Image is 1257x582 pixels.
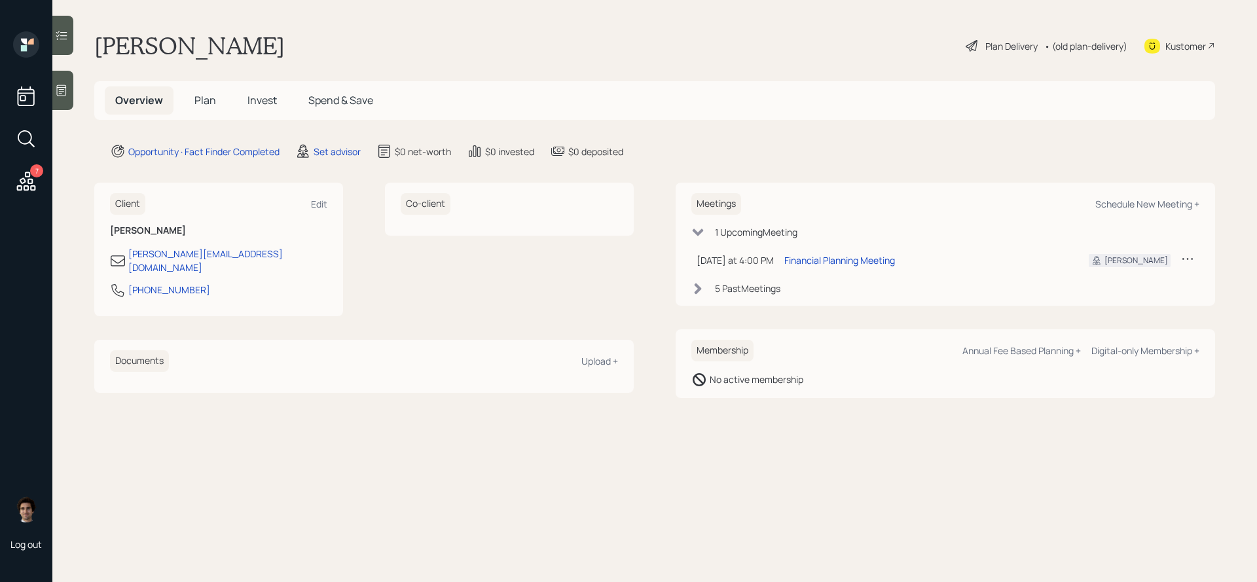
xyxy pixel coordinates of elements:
span: Overview [115,93,163,107]
h1: [PERSON_NAME] [94,31,285,60]
span: Invest [247,93,277,107]
div: Schedule New Meeting + [1095,198,1199,210]
div: Digital-only Membership + [1091,344,1199,357]
div: No active membership [710,373,803,386]
h6: Membership [691,340,754,361]
div: [PERSON_NAME] [1104,255,1168,266]
div: • (old plan-delivery) [1044,39,1127,53]
img: harrison-schaefer-headshot-2.png [13,496,39,522]
div: $0 invested [485,145,534,158]
div: Log out [10,538,42,551]
span: Spend & Save [308,93,373,107]
h6: [PERSON_NAME] [110,225,327,236]
div: Kustomer [1165,39,1206,53]
h6: Client [110,193,145,215]
div: Upload + [581,355,618,367]
div: 1 Upcoming Meeting [715,225,797,239]
div: $0 deposited [568,145,623,158]
div: 5 Past Meeting s [715,282,780,295]
h6: Meetings [691,193,741,215]
div: Opportunity · Fact Finder Completed [128,145,280,158]
h6: Documents [110,350,169,372]
div: [PERSON_NAME][EMAIL_ADDRESS][DOMAIN_NAME] [128,247,327,274]
div: Financial Planning Meeting [784,253,895,267]
div: Plan Delivery [985,39,1038,53]
div: [PHONE_NUMBER] [128,283,210,297]
div: Set advisor [314,145,361,158]
span: Plan [194,93,216,107]
div: Annual Fee Based Planning + [962,344,1081,357]
div: [DATE] at 4:00 PM [697,253,774,267]
div: 7 [30,164,43,177]
div: $0 net-worth [395,145,451,158]
div: Edit [311,198,327,210]
h6: Co-client [401,193,450,215]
